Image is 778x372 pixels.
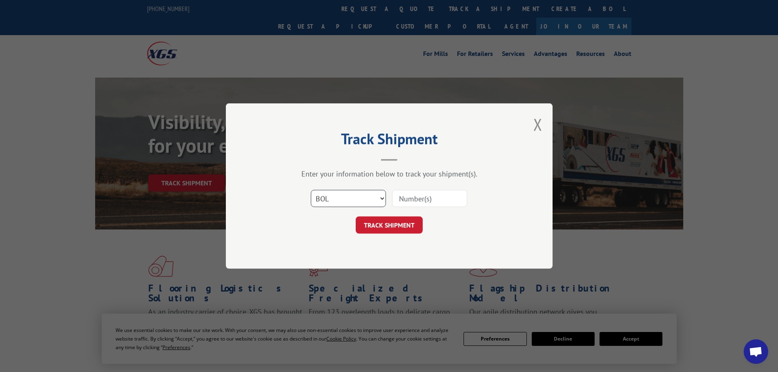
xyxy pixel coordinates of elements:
input: Number(s) [392,190,467,207]
a: Open chat [744,339,768,364]
button: Close modal [533,114,542,135]
h2: Track Shipment [267,133,512,149]
button: TRACK SHIPMENT [356,216,423,234]
div: Enter your information below to track your shipment(s). [267,169,512,178]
